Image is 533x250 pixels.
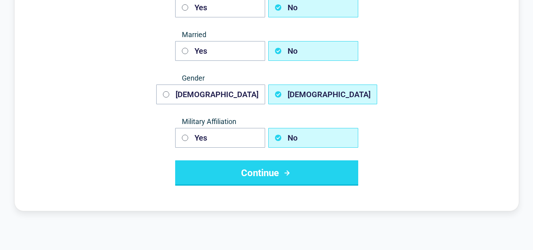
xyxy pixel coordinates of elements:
span: Gender [175,73,358,83]
button: [DEMOGRAPHIC_DATA] [156,85,265,104]
span: Married [175,30,358,39]
button: Continue [175,160,358,186]
button: [DEMOGRAPHIC_DATA] [268,85,377,104]
span: Military Affiliation [175,117,358,126]
button: Yes [175,128,265,148]
button: No [268,128,358,148]
button: Yes [175,41,265,61]
button: No [268,41,358,61]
